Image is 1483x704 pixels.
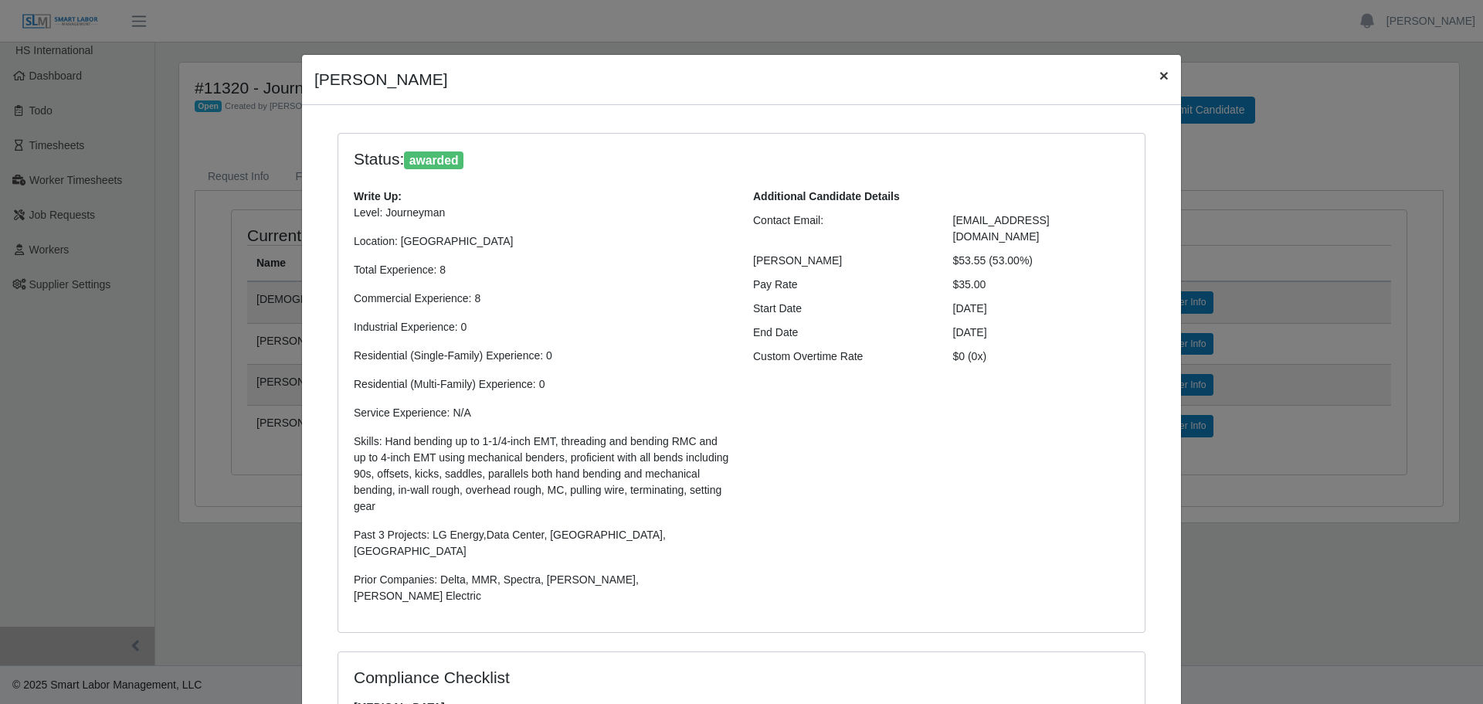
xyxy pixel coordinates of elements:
div: Pay Rate [741,277,942,293]
button: Close [1147,55,1181,96]
span: [EMAIL_ADDRESS][DOMAIN_NAME] [953,214,1050,243]
p: Total Experience: 8 [354,262,730,278]
b: Write Up: [354,190,402,202]
p: Level: Journeyman [354,205,730,221]
p: Skills: Hand bending up to 1-1/4-inch EMT, threading and bending RMC and up to 4-inch EMT using m... [354,434,730,515]
h4: [PERSON_NAME] [314,67,448,92]
p: Residential (Single-Family) Experience: 0 [354,348,730,364]
span: × [1159,66,1169,84]
p: Past 3 Projects: LG Energy,Data Center, [GEOGRAPHIC_DATA], [GEOGRAPHIC_DATA] [354,527,730,559]
h4: Status: [354,149,930,170]
p: Residential (Multi-Family) Experience: 0 [354,376,730,393]
div: Start Date [741,301,942,317]
p: Service Experience: N/A [354,405,730,421]
span: awarded [404,151,463,170]
span: [DATE] [953,326,987,338]
span: $0 (0x) [953,350,987,362]
div: $53.55 (53.00%) [942,253,1142,269]
p: Prior Companies: Delta, MMR, Spectra, [PERSON_NAME], [PERSON_NAME] Electric [354,572,730,604]
b: Additional Candidate Details [753,190,900,202]
p: Location: [GEOGRAPHIC_DATA] [354,233,730,250]
div: [PERSON_NAME] [741,253,942,269]
p: Commercial Experience: 8 [354,291,730,307]
div: [DATE] [942,301,1142,317]
div: $35.00 [942,277,1142,293]
p: Industrial Experience: 0 [354,319,730,335]
div: End Date [741,325,942,341]
div: Contact Email: [741,213,942,245]
div: Custom Overtime Rate [741,349,942,365]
